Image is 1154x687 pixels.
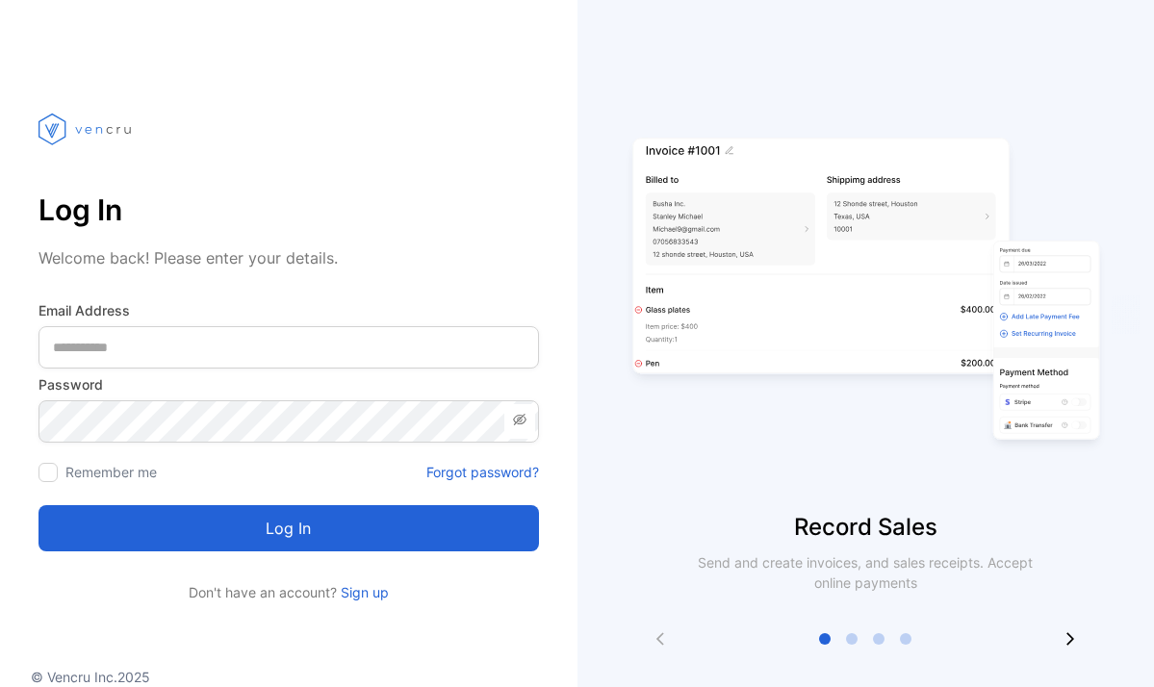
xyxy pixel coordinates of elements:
[680,552,1050,593] p: Send and create invoices, and sales receipts. Accept online payments
[38,246,539,269] p: Welcome back! Please enter your details.
[38,374,539,394] label: Password
[38,77,135,181] img: vencru logo
[38,187,539,233] p: Log In
[38,582,539,602] p: Don't have an account?
[65,464,157,480] label: Remember me
[426,462,539,482] a: Forgot password?
[625,77,1106,510] img: slider image
[38,300,539,320] label: Email Address
[337,584,389,600] a: Sign up
[38,505,539,551] button: Log in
